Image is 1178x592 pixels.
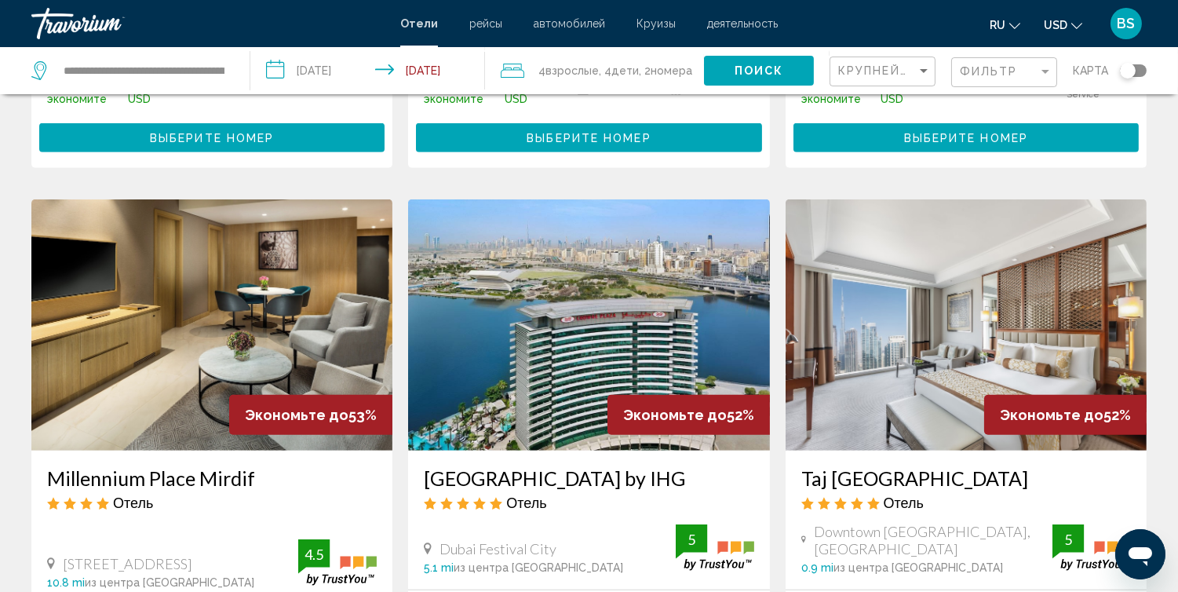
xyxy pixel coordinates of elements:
div: 52% [607,395,770,435]
span: [STREET_ADDRESS] [63,555,192,572]
button: User Menu [1106,7,1147,40]
span: Крупнейшие сбережения [838,64,1026,77]
img: Hotel image [408,199,769,451]
span: 10.8 mi [47,576,85,589]
span: карта [1073,60,1108,82]
span: Экономьте до [623,407,727,423]
div: 52% [984,395,1147,435]
span: Downtown [GEOGRAPHIC_DATA], [GEOGRAPHIC_DATA] [814,523,1052,557]
span: из центра [GEOGRAPHIC_DATA] [85,576,254,589]
span: номера [651,64,692,77]
button: Выберите номер [416,123,761,152]
span: Экономьте до [245,407,348,423]
span: Экономьте до [1000,407,1103,423]
div: 5 [1052,530,1084,549]
span: Дети [611,64,639,77]
a: Круизы [636,17,676,30]
button: Filter [951,57,1057,89]
span: 0.9 mi [801,561,833,574]
div: 5 star Hotel [424,494,753,511]
button: Поиск [704,56,814,85]
span: Взрослые [545,64,599,77]
img: trustyou-badge.svg [298,539,377,586]
a: автомобилей [534,17,605,30]
div: 4 star Hotel [47,494,377,511]
span: , 4 [599,60,639,82]
button: Travelers: 4 adults, 4 children [485,47,704,94]
div: 5 star Hotel [801,494,1131,511]
span: из центра [GEOGRAPHIC_DATA] [454,561,623,574]
span: Выберите номер [904,132,1028,144]
a: Millennium Place Mirdif [47,466,377,490]
span: Поиск [735,65,784,78]
button: Change currency [1044,13,1082,36]
a: Taj [GEOGRAPHIC_DATA] [801,466,1131,490]
span: ru [990,19,1005,31]
button: Toggle map [1108,64,1147,78]
span: 5.1 mi [424,561,454,574]
button: Change language [990,13,1020,36]
span: BS [1118,16,1136,31]
a: Выберите номер [416,127,761,144]
span: Выберите номер [150,132,274,144]
a: деятельность [707,17,778,30]
div: 4.5 [298,545,330,564]
div: 5 [676,530,707,549]
a: рейсы [469,17,502,30]
div: 53% [229,395,392,435]
a: Выберите номер [39,127,385,144]
span: 4 [538,60,599,82]
img: trustyou-badge.svg [676,524,754,571]
span: USD [1044,19,1067,31]
span: , 2 [639,60,692,82]
button: Check-in date: Aug 24, 2025 Check-out date: Aug 27, 2025 [250,47,485,94]
button: Выберите номер [39,123,385,152]
img: trustyou-badge.svg [1052,524,1131,571]
span: Фильтр [960,65,1018,78]
a: Travorium [31,8,385,39]
img: Hotel image [31,199,392,451]
mat-select: Sort by [838,65,931,79]
a: Отели [400,17,438,30]
span: Dubai Festival City [439,540,556,557]
span: Отель [884,494,924,511]
iframe: To enrich screen reader interactions, please activate Accessibility in Grammarly extension settings [1115,529,1165,579]
a: [GEOGRAPHIC_DATA] by IHG [424,466,753,490]
span: из центра [GEOGRAPHIC_DATA] [833,561,1003,574]
span: Отель [113,494,153,511]
img: Hotel image [786,199,1147,451]
span: Выберите номер [527,132,651,144]
a: Выберите номер [793,127,1139,144]
span: Отель [506,494,546,511]
button: Выберите номер [793,123,1139,152]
